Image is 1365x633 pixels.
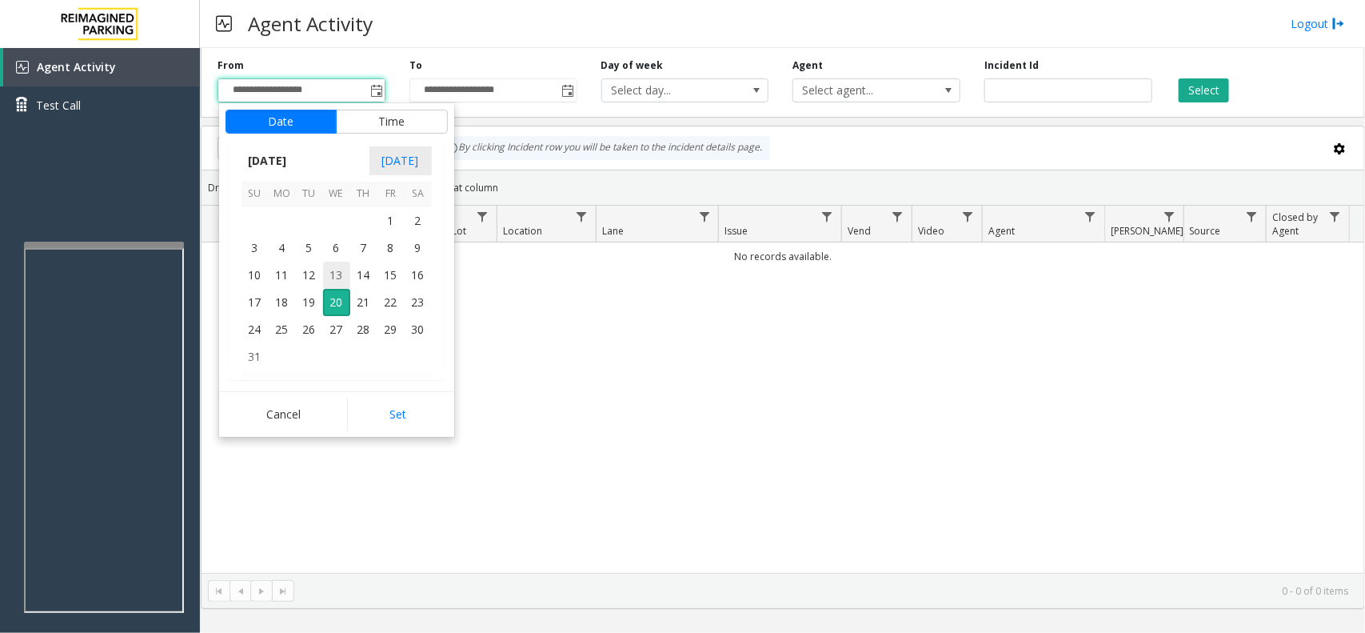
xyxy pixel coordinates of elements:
td: Monday, August 4, 2025 [269,234,296,262]
span: 2 [405,207,432,234]
span: Lane [602,224,624,238]
span: [DATE] [241,149,294,173]
span: 3 [241,234,269,262]
button: Select [1179,78,1229,102]
kendo-pager-info: 0 - 0 of 0 items [304,584,1348,598]
th: Mo [269,182,296,206]
td: Saturday, August 23, 2025 [405,289,432,316]
span: 16 [405,262,432,289]
label: To [409,58,422,73]
span: Video [918,224,944,238]
th: Su [241,182,269,206]
span: 8 [377,234,405,262]
td: Tuesday, August 5, 2025 [296,234,323,262]
td: Thursday, August 28, 2025 [350,316,377,343]
span: Issue [725,224,748,238]
td: Wednesday, August 6, 2025 [323,234,350,262]
span: 4 [269,234,296,262]
span: 28 [350,316,377,343]
span: 31 [241,343,269,371]
span: 23 [405,289,432,316]
a: Agent Filter Menu [1080,206,1101,227]
th: Sa [405,182,432,206]
img: 'icon' [16,61,29,74]
span: 12 [296,262,323,289]
th: Th [350,182,377,206]
span: Closed by Agent [1272,210,1318,238]
a: Issue Filter Menu [816,206,838,227]
td: Wednesday, August 20, 2025 [323,289,350,316]
span: Toggle popup [559,79,577,102]
span: [DATE] [369,146,432,175]
td: Monday, August 11, 2025 [269,262,296,289]
td: Sunday, August 24, 2025 [241,316,269,343]
a: Source Filter Menu [1241,206,1263,227]
td: Friday, August 22, 2025 [377,289,405,316]
span: 30 [405,316,432,343]
span: 7 [350,234,377,262]
span: Select agent... [793,79,926,102]
td: Friday, August 1, 2025 [377,207,405,234]
label: Agent [792,58,823,73]
h3: Agent Activity [240,4,381,43]
td: Sunday, August 10, 2025 [241,262,269,289]
span: Source [1190,224,1221,238]
td: Monday, August 18, 2025 [269,289,296,316]
span: 27 [323,316,350,343]
span: [PERSON_NAME] [1111,224,1183,238]
span: 22 [377,289,405,316]
span: 11 [269,262,296,289]
a: Vend Filter Menu [887,206,908,227]
td: Tuesday, August 19, 2025 [296,289,323,316]
a: Agent Activity [3,48,200,86]
button: Set [347,397,448,432]
span: 25 [269,316,296,343]
td: Thursday, August 14, 2025 [350,262,377,289]
td: Saturday, August 2, 2025 [405,207,432,234]
th: We [323,182,350,206]
div: Drag a column header and drop it here to group by that column [202,174,1364,202]
a: Lot Filter Menu [472,206,493,227]
span: 20 [323,289,350,316]
td: No records available. [202,242,1364,270]
a: Closed by Agent Filter Menu [1324,206,1346,227]
span: 21 [350,289,377,316]
span: 6 [323,234,350,262]
th: Fr [377,182,405,206]
td: Friday, August 29, 2025 [377,316,405,343]
span: 15 [377,262,405,289]
td: Friday, August 8, 2025 [377,234,405,262]
span: Agent [988,224,1015,238]
label: From [218,58,244,73]
button: Cancel [226,397,343,432]
td: Thursday, August 7, 2025 [350,234,377,262]
span: Location [503,224,542,238]
span: 29 [377,316,405,343]
th: Tu [296,182,323,206]
td: Tuesday, August 26, 2025 [296,316,323,343]
span: Lot [452,224,466,238]
td: Wednesday, August 27, 2025 [323,316,350,343]
a: Location Filter Menu [571,206,593,227]
a: Parker Filter Menu [1159,206,1180,227]
span: 5 [296,234,323,262]
a: Lane Filter Menu [693,206,715,227]
td: Saturday, August 30, 2025 [405,316,432,343]
div: By clicking Incident row you will be taken to the incident details page. [437,136,770,160]
span: 19 [296,289,323,316]
a: Logout [1291,15,1345,32]
span: 24 [241,316,269,343]
label: Day of week [601,58,664,73]
span: 17 [241,289,269,316]
div: Data table [202,206,1364,573]
td: Sunday, August 17, 2025 [241,289,269,316]
span: 26 [296,316,323,343]
span: Select day... [602,79,735,102]
button: Date tab [226,110,337,134]
span: Vend [848,224,871,238]
td: Monday, August 25, 2025 [269,316,296,343]
span: 1 [377,207,405,234]
span: Toggle popup [367,79,385,102]
td: Wednesday, August 13, 2025 [323,262,350,289]
td: Tuesday, August 12, 2025 [296,262,323,289]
